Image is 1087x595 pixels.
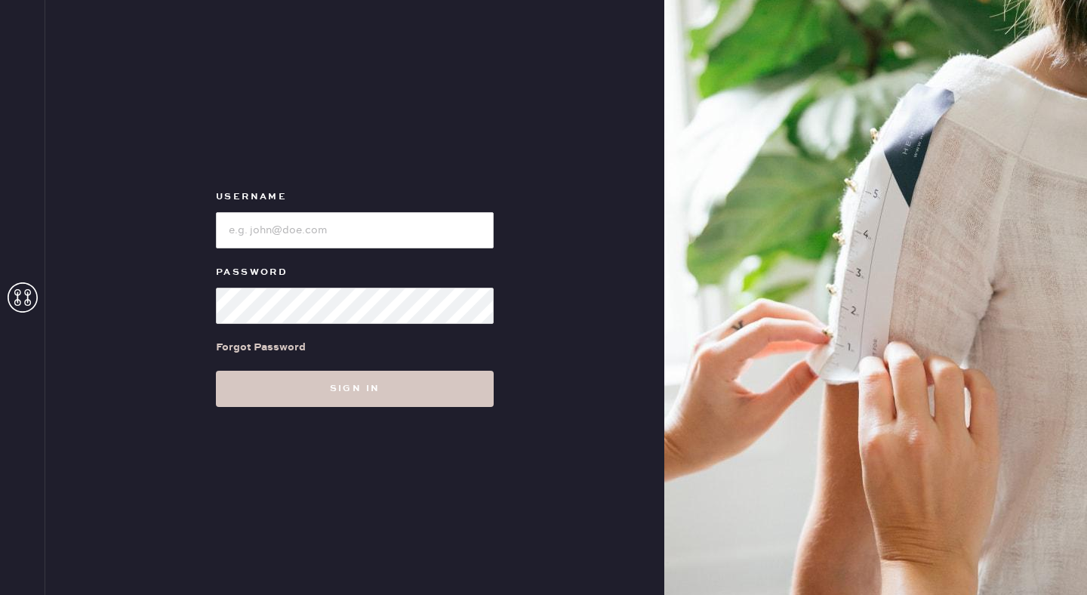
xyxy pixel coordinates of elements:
[216,188,494,206] label: Username
[216,264,494,282] label: Password
[216,339,306,356] div: Forgot Password
[216,371,494,407] button: Sign in
[216,324,306,371] a: Forgot Password
[216,212,494,248] input: e.g. john@doe.com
